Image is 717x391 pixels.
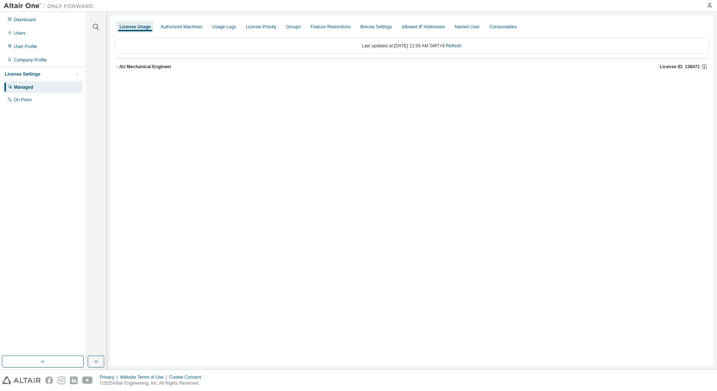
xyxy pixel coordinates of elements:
[100,374,120,380] div: Privacy
[360,24,392,30] div: Borrow Settings
[115,38,709,54] div: Last updated at: [DATE] 11:04 AM GMT+9
[14,97,32,103] div: On Prem
[286,24,301,30] div: Groups
[82,376,93,384] img: youtube.svg
[119,24,151,30] div: License Usage
[5,71,40,77] div: License Settings
[45,376,53,384] img: facebook.svg
[311,24,351,30] div: Feature Restrictions
[212,24,236,30] div: Usage Logs
[119,64,171,70] div: AU Mechanical Engineer
[100,380,206,387] p: © 2025 Altair Engineering, Inc. All Rights Reserved.
[454,24,479,30] div: Named User
[14,44,37,50] div: User Profile
[14,30,25,36] div: Users
[446,43,462,48] a: Refresh
[58,376,65,384] img: instagram.svg
[246,24,276,30] div: License Priority
[70,376,78,384] img: linkedin.svg
[4,2,97,10] img: Altair One
[115,59,709,75] button: AU Mechanical EngineerLicense ID: 138471
[169,374,205,380] div: Cookie Consent
[490,24,517,30] div: Consumables
[14,84,33,90] div: Managed
[402,24,445,30] div: Allowed IP Addresses
[120,374,169,380] div: Website Terms of Use
[660,64,700,70] span: License ID: 138471
[14,57,47,63] div: Company Profile
[2,376,41,384] img: altair_logo.svg
[14,17,36,23] div: Dashboard
[161,24,202,30] div: Authorized Machines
